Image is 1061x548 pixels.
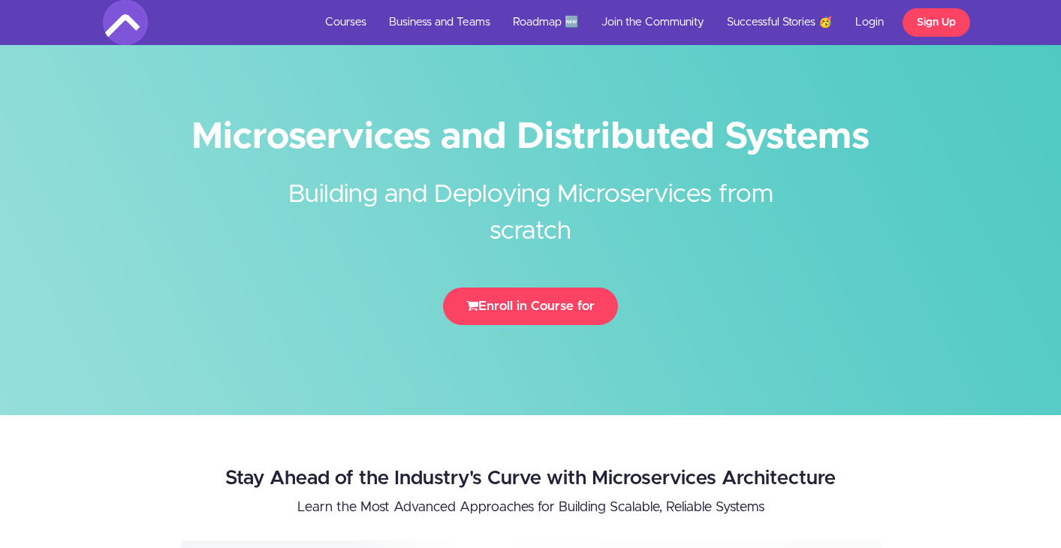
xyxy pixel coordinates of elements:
[181,468,881,489] h2: Stay Ahead of the Industry's Curve with Microservices Architecture
[443,288,618,325] button: Enroll in Course for
[249,154,812,250] h2: Building and Deploying Microservices from scratch
[903,8,970,37] a: Sign Up
[103,120,959,154] h1: Microservices and Distributed Systems
[181,497,881,518] p: Learn the Most Advanced Approaches for Building Scalable, Reliable Systems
